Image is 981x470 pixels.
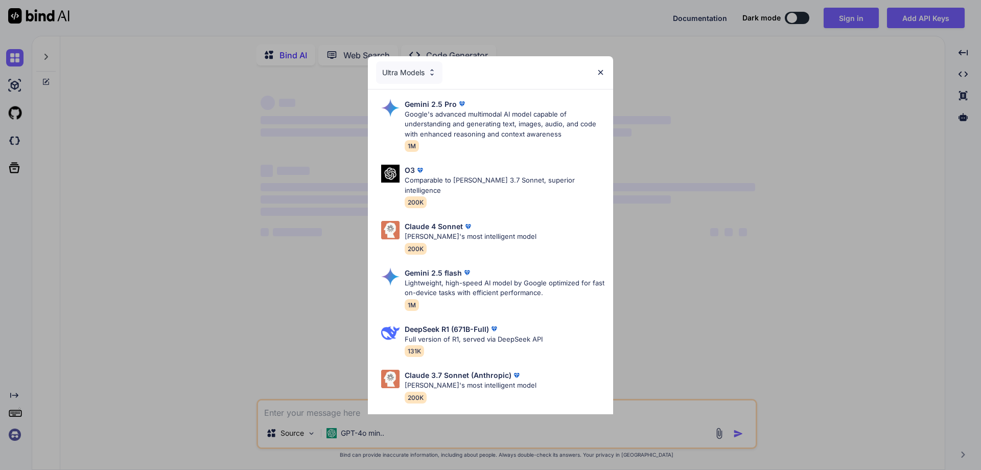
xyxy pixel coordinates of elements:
span: 200K [405,243,427,255]
p: Lightweight, high-speed AI model by Google optimized for fast on-device tasks with efficient perf... [405,278,605,298]
img: Pick Models [381,165,400,183]
img: premium [415,165,425,175]
img: premium [457,99,467,109]
p: DeepSeek R1 (671B-Full) [405,324,489,334]
img: Pick Models [381,370,400,388]
p: Claude 3.7 Sonnet (Anthropic) [405,370,511,381]
img: Pick Models [381,99,400,117]
span: 200K [405,392,427,404]
span: 1M [405,299,419,311]
p: Claude 4 Sonnet [405,221,463,232]
p: Gemini 2.5 flash [405,267,462,278]
p: Full version of R1, served via DeepSeek API [405,334,543,345]
span: 200K [405,196,427,208]
p: Gemini 2.5 Pro [405,99,457,109]
img: premium [462,267,472,278]
img: close [596,68,605,77]
img: premium [511,370,522,381]
p: Google's advanced multimodal AI model capable of understanding and generating text, images, audio... [405,109,605,140]
span: 131K [405,345,424,357]
span: 1M [405,140,419,152]
img: Pick Models [381,221,400,239]
img: premium [489,324,499,334]
img: Pick Models [381,267,400,286]
img: Pick Models [381,324,400,342]
p: O3 [405,165,415,175]
p: Comparable to [PERSON_NAME] 3.7 Sonnet, superior intelligence [405,175,605,195]
img: premium [463,221,473,232]
p: [PERSON_NAME]'s most intelligent model [405,232,536,242]
div: Ultra Models [376,61,442,84]
p: [PERSON_NAME]'s most intelligent model [405,381,536,391]
img: Pick Models [428,68,436,77]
